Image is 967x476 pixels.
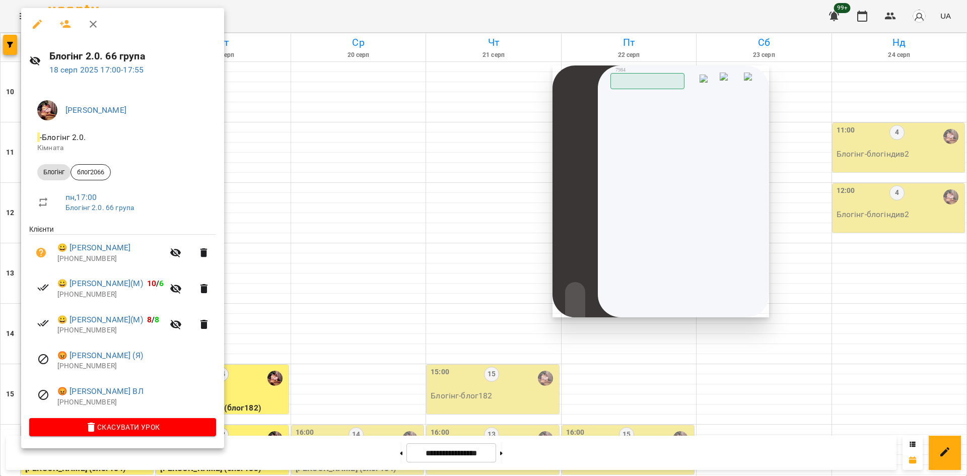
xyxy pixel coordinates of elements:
span: Скасувати Урок [37,421,208,433]
a: 18 серп 2025 17:00-17:55 [49,65,144,75]
span: 10 [147,279,156,288]
svg: Візит скасовано [37,389,49,401]
p: [PHONE_NUMBER] [57,397,216,407]
a: 😀 [PERSON_NAME](М) [57,314,143,326]
svg: Візит сплачено [37,282,49,294]
a: 😡 [PERSON_NAME] ВЛ [57,385,144,397]
span: Блогінг [37,168,71,177]
p: [PHONE_NUMBER] [57,325,164,335]
a: 😀 [PERSON_NAME] [57,242,130,254]
span: блог2066 [71,168,110,177]
span: 6 [159,279,164,288]
ul: Клієнти [29,224,216,418]
p: [PHONE_NUMBER] [57,290,164,300]
p: [PHONE_NUMBER] [57,254,164,264]
span: - Блогінг 2.0. [37,132,88,142]
span: 8 [155,315,159,324]
a: пн , 17:00 [65,192,97,202]
div: блог2066 [71,164,111,180]
a: 😀 [PERSON_NAME](М) [57,278,143,290]
button: Візит ще не сплачено. Додати оплату? [29,241,53,265]
p: Кімната [37,143,208,153]
a: 😡 [PERSON_NAME] (Я) [57,350,143,362]
span: 8 [147,315,152,324]
a: Блогінг 2.0. 66 група [65,203,134,212]
a: [PERSON_NAME] [65,105,126,115]
button: Скасувати Урок [29,418,216,436]
svg: Візит скасовано [37,353,49,365]
b: / [147,279,164,288]
img: 2a048b25d2e557de8b1a299ceab23d88.jpg [37,100,57,120]
svg: Візит сплачено [37,317,49,329]
h6: Блогінг 2.0. 66 група [49,48,216,64]
b: / [147,315,159,324]
p: [PHONE_NUMBER] [57,361,216,371]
